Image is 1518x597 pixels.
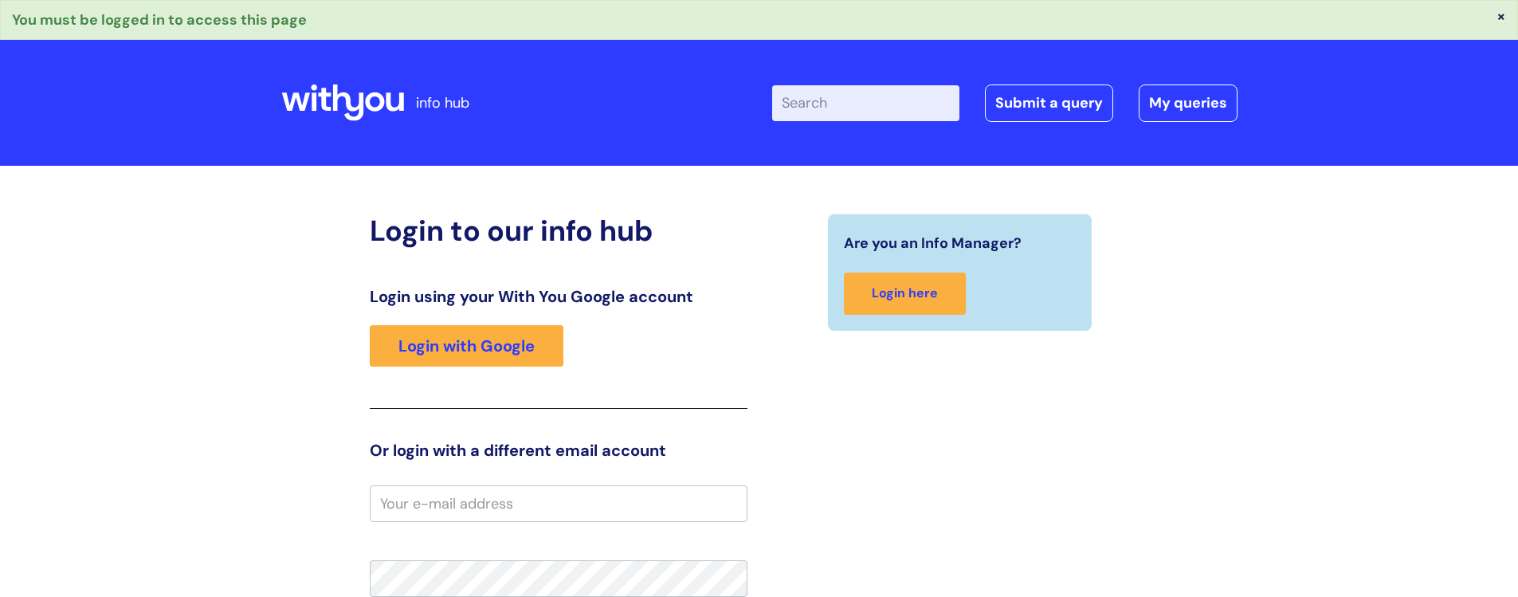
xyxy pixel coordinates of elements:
[985,84,1113,121] a: Submit a query
[370,441,747,460] h3: Or login with a different email account
[1139,84,1238,121] a: My queries
[772,85,959,120] input: Search
[370,485,747,522] input: Your e-mail address
[370,214,747,248] h2: Login to our info hub
[844,230,1022,256] span: Are you an Info Manager?
[1496,9,1506,23] button: ×
[370,287,747,306] h3: Login using your With You Google account
[416,90,469,116] p: info hub
[370,325,563,367] a: Login with Google
[844,273,966,315] a: Login here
